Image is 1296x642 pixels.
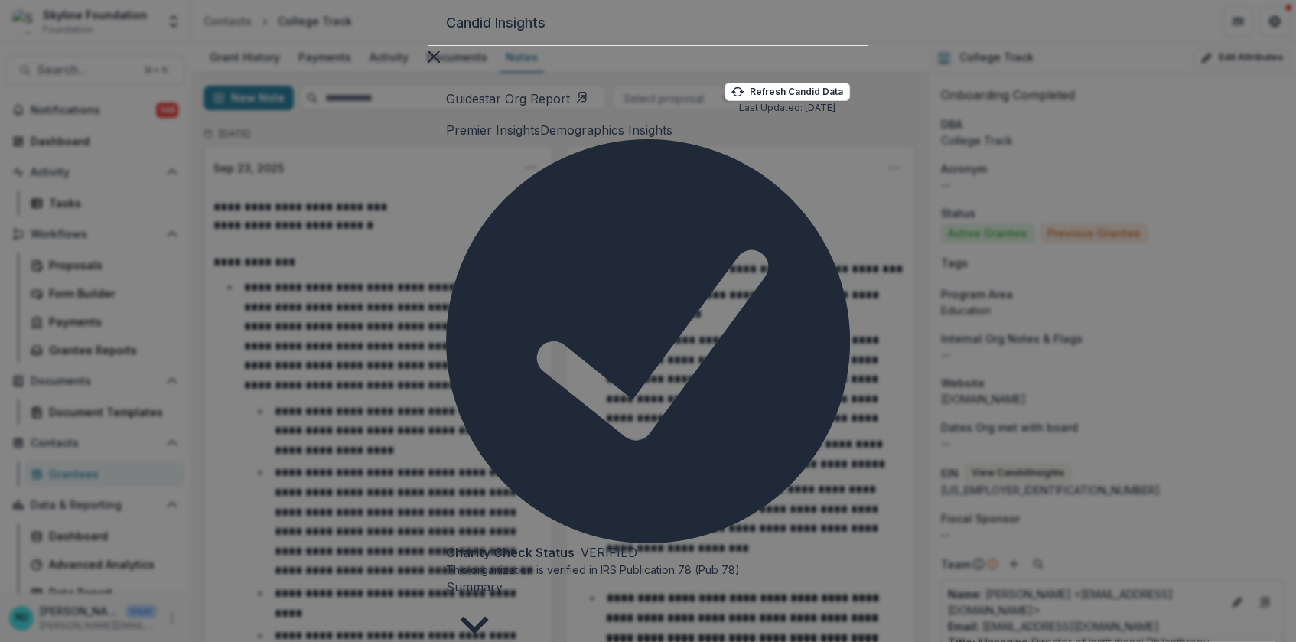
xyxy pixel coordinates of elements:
[446,562,850,578] p: This organization is verified in IRS Publication 78 (Pub 78)
[540,121,672,139] button: Demographics Insights
[581,543,637,562] span: VERIFIED
[428,46,440,64] button: Close
[446,90,588,108] a: Guidestar Org Report
[446,121,540,139] button: Premier Insights
[725,83,850,101] button: Refresh Candid Data
[446,543,575,562] p: Charity Check Status
[446,579,503,595] span: Summary
[739,101,835,115] p: Last Updated: [DATE]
